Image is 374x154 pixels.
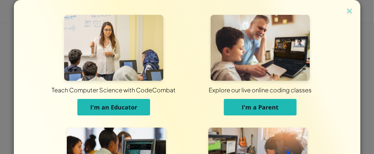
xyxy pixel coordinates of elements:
span: I'm an Educator [90,103,137,111]
img: For Parents [211,15,310,81]
img: close icon [345,7,354,16]
img: For Educators [64,15,163,81]
button: I'm an Educator [77,99,150,115]
button: I'm a Parent [224,99,297,115]
span: I'm a Parent [242,103,279,111]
